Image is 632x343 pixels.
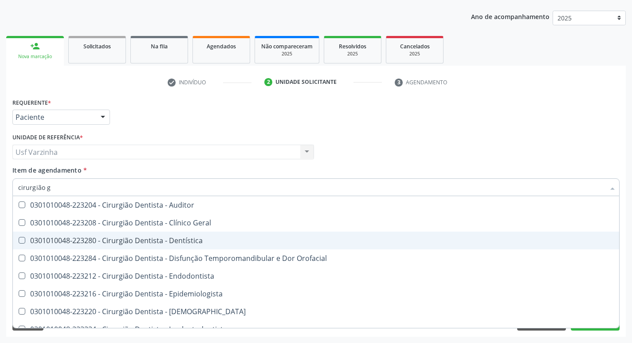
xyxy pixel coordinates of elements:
div: 2025 [261,51,313,57]
label: Unidade de referência [12,131,83,145]
span: Resolvidos [339,43,366,50]
div: 2 [264,78,272,86]
div: 0301010048-223284 - Cirurgião Dentista - Disfunção Temporomandibular e Dor Orofacial [18,255,614,262]
span: Item de agendamento [12,166,82,174]
div: 0301010048-223212 - Cirurgião Dentista - Endodontista [18,272,614,280]
div: 2025 [393,51,437,57]
div: Unidade solicitante [275,78,337,86]
div: 0301010048-223220 - Cirurgião Dentista - [DEMOGRAPHIC_DATA] [18,308,614,315]
label: Requerente [12,96,51,110]
span: Cancelados [400,43,430,50]
div: Nova marcação [12,53,58,60]
p: Ano de acompanhamento [471,11,550,22]
span: Não compareceram [261,43,313,50]
div: 0301010048-223216 - Cirurgião Dentista - Epidemiologista [18,290,614,297]
div: 0301010048-223204 - Cirurgião Dentista - Auditor [18,201,614,209]
span: Agendados [207,43,236,50]
div: 0301010048-223224 - Cirurgião Dentista - Implantodontista [18,326,614,333]
input: Buscar por procedimentos [18,178,605,196]
div: person_add [30,41,40,51]
div: 2025 [330,51,375,57]
div: 0301010048-223208 - Cirurgião Dentista - Clínico Geral [18,219,614,226]
span: Paciente [16,113,92,122]
span: Na fila [151,43,168,50]
div: 0301010048-223280 - Cirurgião Dentista - Dentística [18,237,614,244]
span: Solicitados [83,43,111,50]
